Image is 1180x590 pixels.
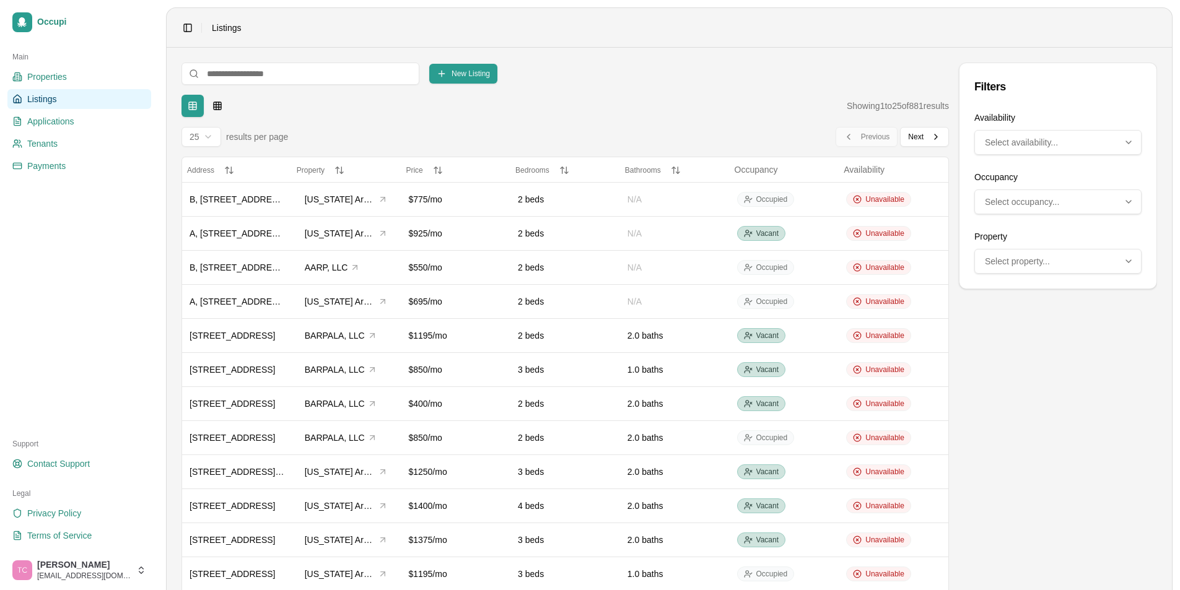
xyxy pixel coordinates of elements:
div: $1195/mo [408,568,503,580]
button: [US_STATE] Area Rental Properties, LLC [299,224,394,243]
div: 2 beds [518,227,613,240]
button: Bathrooms [625,165,725,175]
div: [STREET_ADDRESS][PERSON_NAME] [190,466,284,478]
div: 2 beds [518,432,613,444]
div: 3 beds [518,363,613,376]
span: [US_STATE] Area Rental Properties, LLC [305,193,376,206]
span: Vacant [756,365,779,375]
div: 2.0 baths [627,500,722,512]
button: BARPALA, LLC [299,326,383,345]
span: Vacant [756,467,779,477]
div: 2.0 baths [627,534,722,546]
button: Property [297,165,396,175]
div: Filters [974,78,1142,95]
span: Tenants [27,137,58,150]
div: $1250/mo [408,466,503,478]
button: Tabular view with sorting [181,95,204,117]
span: Occupancy [735,165,778,175]
div: Support [7,434,151,454]
span: Property [297,166,325,175]
div: 4 beds [518,500,613,512]
span: [US_STATE] Area Rental Properties, LLC [305,534,376,546]
div: 3 beds [518,568,613,580]
span: N/A [627,228,642,238]
button: Multi-select: 0 of 2 options selected. Select occupancy... [974,189,1142,214]
span: Vacant [756,399,779,409]
label: Availability [974,113,1015,123]
span: Vacant [756,535,779,545]
span: [US_STATE] Area Rental Properties, LLC [305,295,376,308]
div: Legal [7,484,151,503]
span: N/A [627,262,642,272]
span: [US_STATE] Area Rental Properties, LLC [305,568,376,580]
div: 1.0 baths [627,363,722,376]
span: Next [908,132,924,142]
span: N/A [627,297,642,306]
span: Select property... [985,255,1050,267]
span: Unavailable [865,569,904,579]
span: [EMAIL_ADDRESS][DOMAIN_NAME] [37,571,131,581]
span: Bathrooms [625,166,661,175]
button: BARPALA, LLC [299,428,383,447]
button: Next [900,127,949,147]
button: Price [406,165,505,175]
span: Properties [27,71,67,83]
span: Select availability... [985,136,1058,149]
div: 2.0 baths [627,329,722,342]
span: Unavailable [865,297,904,306]
span: Occupi [37,17,146,28]
button: AARP, LLC [299,258,366,277]
div: $1400/mo [408,500,503,512]
span: Unavailable [865,467,904,477]
button: Multi-select: 0 of 21 options selected. Select property... [974,249,1142,274]
button: Trudy Childers[PERSON_NAME][EMAIL_ADDRESS][DOMAIN_NAME] [7,555,151,585]
button: Multi-select: 0 of 2 options selected. Select availability... [974,130,1142,155]
span: Unavailable [865,501,904,511]
span: Unavailable [865,194,904,204]
label: Occupancy [974,172,1018,182]
span: Applications [27,115,74,128]
div: 3 beds [518,466,613,478]
a: Payments [7,156,151,176]
div: $925/mo [408,227,503,240]
span: BARPALA, LLC [305,363,365,376]
div: $850/mo [408,432,503,444]
div: B, [STREET_ADDRESS] [190,261,284,274]
span: BARPALA, LLC [305,432,365,444]
a: Properties [7,67,151,87]
div: 1.0 baths [627,568,722,580]
span: Select occupancy... [985,196,1059,208]
button: Card-based grid layout [206,95,229,117]
a: Listings [7,89,151,109]
button: [US_STATE] Area Rental Properties, LLC [299,497,394,515]
div: 2 beds [518,295,613,308]
div: 2 beds [518,329,613,342]
span: [US_STATE] Area Rental Properties, LLC [305,500,376,512]
button: BARPALA, LLC [299,360,383,379]
div: $550/mo [408,261,503,274]
span: Vacant [756,228,779,238]
button: BARPALA, LLC [299,394,383,413]
a: Occupi [7,7,151,37]
span: Unavailable [865,535,904,545]
div: 2.0 baths [627,432,722,444]
div: B, [STREET_ADDRESS] [190,193,284,206]
div: $1195/mo [408,329,503,342]
button: [US_STATE] Area Rental Properties, LLC [299,190,394,209]
span: Bedrooms [515,166,549,175]
a: Applications [7,111,151,131]
nav: breadcrumb [212,22,241,34]
div: [STREET_ADDRESS] [190,363,284,376]
span: Vacant [756,501,779,511]
a: Contact Support [7,454,151,474]
span: Address [187,166,214,175]
span: Unavailable [865,365,904,375]
div: $850/mo [408,363,503,376]
span: Unavailable [865,331,904,341]
span: Occupied [756,569,788,579]
span: Contact Support [27,458,90,470]
button: Bedrooms [515,165,615,175]
button: [US_STATE] Area Rental Properties, LLC [299,292,394,311]
span: Availability [844,165,885,175]
div: 3 beds [518,534,613,546]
